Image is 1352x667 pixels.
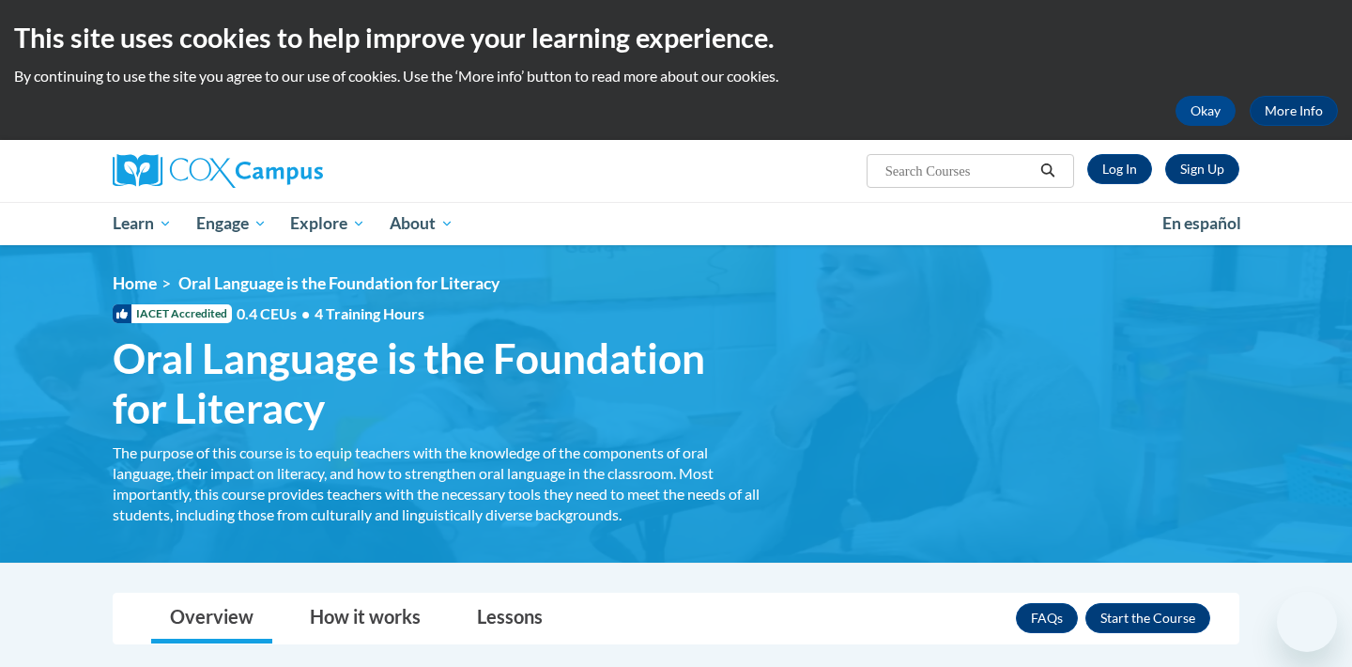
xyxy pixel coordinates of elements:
[377,202,466,245] a: About
[113,212,172,235] span: Learn
[178,273,499,293] span: Oral Language is the Foundation for Literacy
[1016,603,1078,633] a: FAQs
[84,202,1267,245] div: Main menu
[113,154,323,188] img: Cox Campus
[1034,160,1062,182] button: Search
[290,212,365,235] span: Explore
[113,273,157,293] a: Home
[1085,603,1210,633] button: Enroll
[1175,96,1236,126] button: Okay
[278,202,377,245] a: Explore
[1162,213,1241,233] span: En español
[14,19,1338,56] h2: This site uses cookies to help improve your learning experience.
[113,442,760,525] div: The purpose of this course is to equip teachers with the knowledge of the components of oral lang...
[1165,154,1239,184] a: Register
[291,594,439,644] a: How it works
[237,303,424,324] span: 0.4 CEUs
[1277,592,1337,652] iframe: Button to launch messaging window
[113,333,760,433] span: Oral Language is the Foundation for Literacy
[113,154,469,188] a: Cox Campus
[151,594,272,644] a: Overview
[196,212,267,235] span: Engage
[1250,96,1338,126] a: More Info
[883,160,1034,182] input: Search Courses
[113,304,232,323] span: IACET Accredited
[390,212,453,235] span: About
[301,304,310,322] span: •
[100,202,184,245] a: Learn
[458,594,561,644] a: Lessons
[1087,154,1152,184] a: Log In
[14,66,1338,86] p: By continuing to use the site you agree to our use of cookies. Use the ‘More info’ button to read...
[184,202,279,245] a: Engage
[315,304,424,322] span: 4 Training Hours
[1150,204,1253,243] a: En español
